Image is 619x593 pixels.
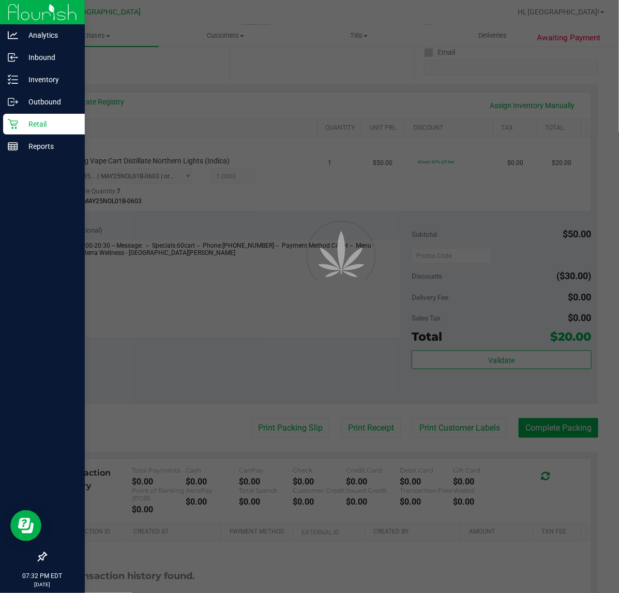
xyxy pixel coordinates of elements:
p: Inbound [18,51,80,64]
inline-svg: Inventory [8,74,18,85]
p: 07:32 PM EDT [5,571,80,581]
p: Outbound [18,96,80,108]
inline-svg: Retail [8,119,18,129]
inline-svg: Analytics [8,30,18,40]
inline-svg: Inbound [8,52,18,63]
p: Reports [18,140,80,153]
p: Retail [18,118,80,130]
p: Inventory [18,73,80,86]
inline-svg: Reports [8,141,18,151]
p: Analytics [18,29,80,41]
inline-svg: Outbound [8,97,18,107]
iframe: Resource center [10,510,41,541]
p: [DATE] [5,581,80,588]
